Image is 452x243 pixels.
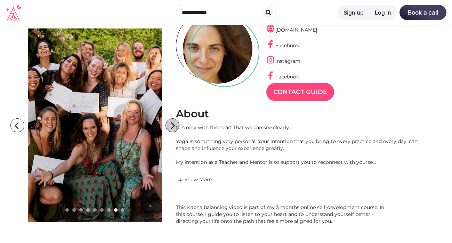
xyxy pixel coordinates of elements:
[338,5,369,20] a: Sign up
[266,83,334,101] a: Contact Guide
[399,5,446,20] a: Book a call
[266,58,300,64] a: Instagram
[176,124,424,166] div: It`s only with the heart that we can see clearly. Yoga is something very personal. Your intention...
[12,119,26,133] i: arrow_back_ios
[176,176,424,184] a: addShow More
[176,107,424,120] h2: About
[266,42,299,49] a: Facebook
[369,5,397,20] a: Log in
[176,176,184,184] span: add
[266,27,317,33] a: [DOMAIN_NAME]
[166,119,180,133] i: arrow_forward_ios
[176,204,385,225] div: This Kapha balancing video is part of my 3 months online self-development course. In this course,...
[266,74,299,80] a: Facebook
